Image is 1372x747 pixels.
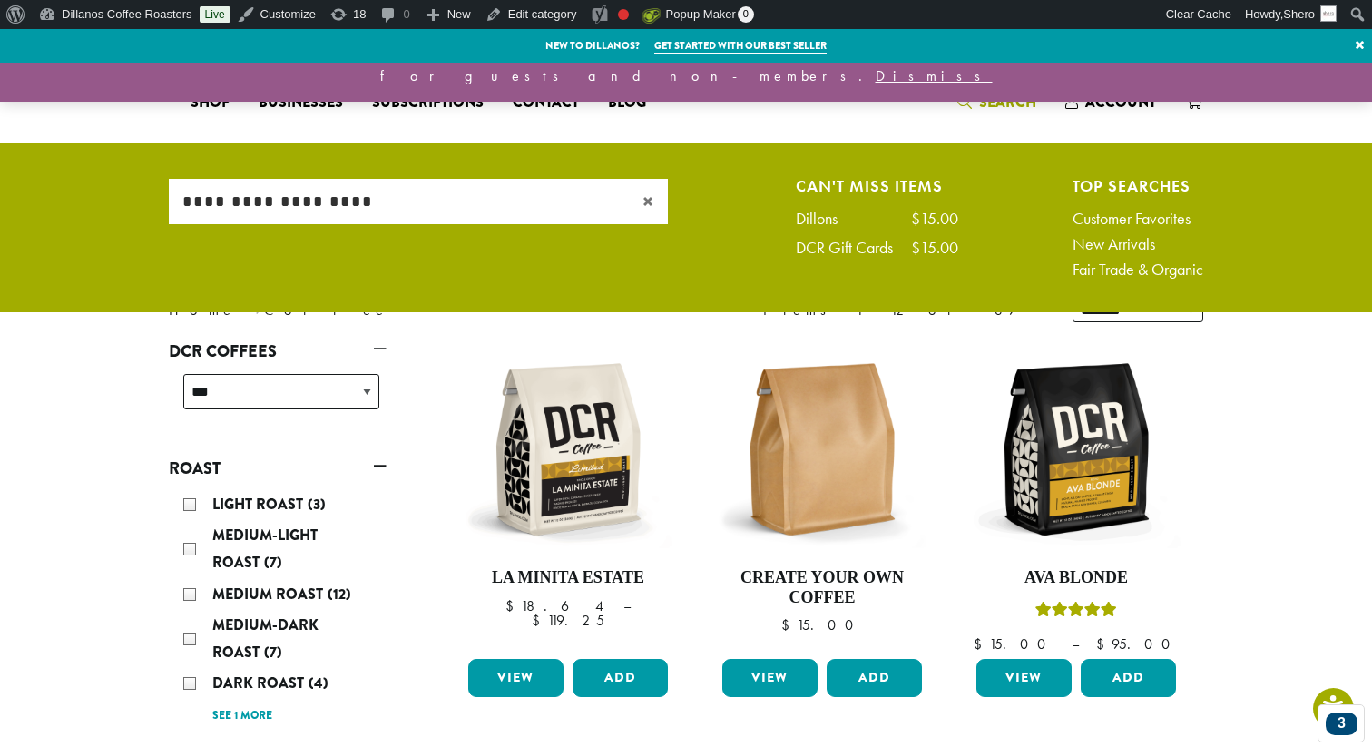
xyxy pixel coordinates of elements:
[464,345,672,554] img: DCR-12oz-La-Minita-Estate-Stock-scaled.png
[1035,599,1117,626] div: Rated 5.00 out of 5
[169,367,387,431] div: DCR Coffees
[972,568,1181,588] h4: Ava Blonde
[212,673,309,693] span: Dark Roast
[642,191,668,212] span: ×
[191,92,230,114] span: Shop
[468,659,563,697] a: View
[169,484,387,735] div: Roast
[212,525,318,573] span: Medium-Light Roast
[169,336,387,367] a: DCR Coffees
[1283,7,1315,21] span: Shero
[654,38,827,54] a: Get started with our best seller
[1073,236,1203,252] a: New Arrivals
[212,707,272,725] a: See 1 more
[309,673,328,693] span: (4)
[532,611,547,630] span: $
[876,66,993,85] a: Dismiss
[1073,211,1203,227] a: Customer Favorites
[979,92,1036,113] span: Search
[972,345,1181,554] img: DCR-12oz-Ava-Blonde-Stock-scaled.png
[212,494,308,515] span: Light Roast
[718,568,926,607] h4: Create Your Own Coffee
[718,345,926,554] img: 12oz-Label-Free-Bag-KRAFT-e1707417954251.png
[943,87,1051,117] a: Search
[974,634,989,654] span: $
[722,659,818,697] a: View
[505,596,606,615] bdi: 18.64
[328,584,351,604] span: (12)
[264,552,282,573] span: (7)
[623,596,631,615] span: –
[1347,29,1372,62] a: ×
[618,9,629,20] div: Needs improvement
[264,642,282,663] span: (7)
[372,92,484,114] span: Subscriptions
[781,615,797,634] span: $
[532,611,604,630] bdi: 119.25
[176,88,244,117] a: Shop
[259,92,343,114] span: Businesses
[796,211,856,227] div: Dillons
[1073,179,1203,192] h4: Top Searches
[212,584,328,604] span: Medium Roast
[796,179,958,192] h4: Can't Miss Items
[781,615,862,634] bdi: 15.00
[1072,634,1079,654] span: –
[976,659,1072,697] a: View
[718,345,926,652] a: Create Your Own Coffee $15.00
[972,345,1181,652] a: Ava BlondeRated 5.00 out of 5
[573,659,668,697] button: Add
[738,6,754,23] span: 0
[827,659,922,697] button: Add
[796,240,911,256] div: DCR Gift Cards
[608,92,646,114] span: Blog
[1085,92,1156,113] span: Account
[308,494,326,515] span: (3)
[513,92,579,114] span: Contact
[505,596,521,615] span: $
[200,6,230,23] a: Live
[974,634,1054,654] bdi: 15.00
[1096,634,1112,654] span: $
[1096,634,1179,654] bdi: 95.00
[911,211,958,227] div: $15.00
[212,614,318,663] span: Medium-Dark Roast
[464,345,672,652] a: La Minita Estate
[911,240,958,256] div: $15.00
[1073,261,1203,278] a: Fair Trade & Organic
[169,453,387,484] a: Roast
[1081,659,1176,697] button: Add
[464,568,672,588] h4: La Minita Estate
